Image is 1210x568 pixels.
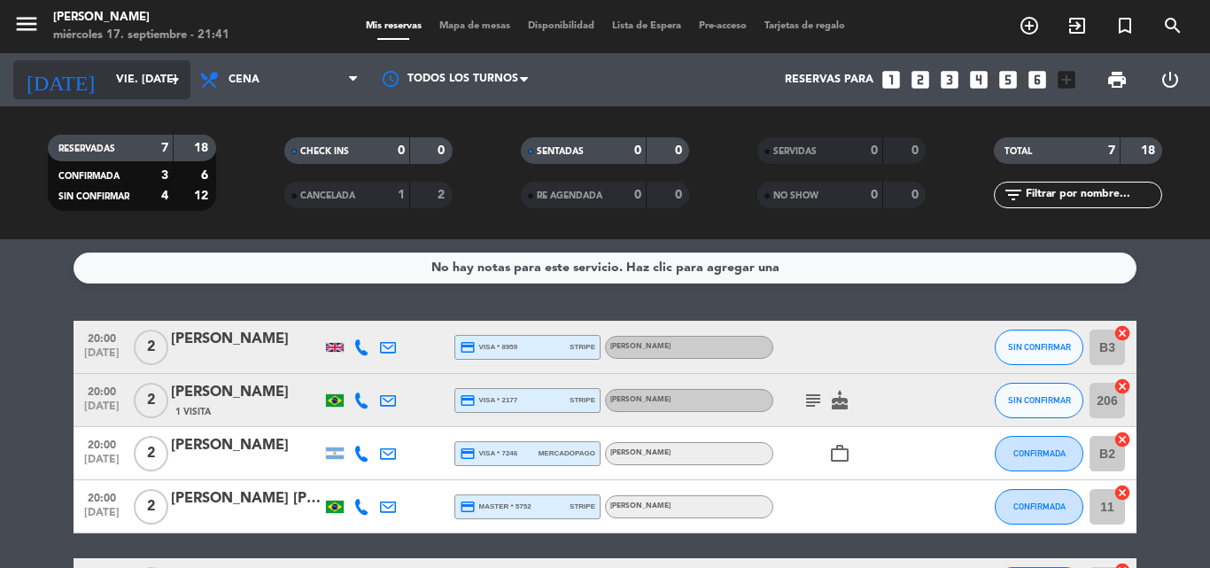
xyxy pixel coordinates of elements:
[53,9,229,27] div: [PERSON_NAME]
[995,436,1083,471] button: CONFIRMADA
[997,68,1020,91] i: looks_5
[1106,69,1128,90] span: print
[1160,69,1181,90] i: power_settings_new
[756,21,854,31] span: Tarjetas de regalo
[871,189,878,201] strong: 0
[537,147,584,156] span: SENTADAS
[603,21,690,31] span: Lista de Espera
[460,499,476,515] i: credit_card
[909,68,932,91] i: looks_two
[171,434,322,457] div: [PERSON_NAME]
[134,489,168,525] span: 2
[460,393,476,408] i: credit_card
[460,499,531,515] span: master * 5752
[58,172,120,181] span: CONFIRMADA
[398,144,405,157] strong: 0
[570,394,595,406] span: stripe
[1162,15,1183,36] i: search
[171,487,322,510] div: [PERSON_NAME] [PERSON_NAME]
[829,443,850,464] i: work_outline
[438,189,448,201] strong: 2
[161,142,168,154] strong: 7
[995,489,1083,525] button: CONFIRMADA
[880,68,903,91] i: looks_one
[134,383,168,418] span: 2
[460,446,476,462] i: credit_card
[13,11,40,37] i: menu
[675,189,686,201] strong: 0
[785,74,873,86] span: Reservas para
[1141,144,1159,157] strong: 18
[134,330,168,365] span: 2
[300,147,349,156] span: CHECK INS
[1144,53,1197,106] div: LOG OUT
[1108,144,1115,157] strong: 7
[171,328,322,351] div: [PERSON_NAME]
[201,169,212,182] strong: 6
[1114,15,1136,36] i: turned_in_not
[460,339,517,355] span: visa * 8959
[80,401,124,421] span: [DATE]
[995,330,1083,365] button: SIN CONFIRMAR
[53,27,229,44] div: miércoles 17. septiembre - 21:41
[690,21,756,31] span: Pre-acceso
[1003,184,1024,206] i: filter_list
[300,191,355,200] span: CANCELADA
[430,21,519,31] span: Mapa de mesas
[460,393,517,408] span: visa * 2177
[1026,68,1049,91] i: looks_6
[13,60,107,99] i: [DATE]
[460,339,476,355] i: credit_card
[1013,448,1066,458] span: CONFIRMADA
[161,169,168,182] strong: 3
[1008,342,1071,352] span: SIN CONFIRMAR
[171,381,322,404] div: [PERSON_NAME]
[13,11,40,43] button: menu
[398,189,405,201] strong: 1
[773,191,818,200] span: NO SHOW
[1067,15,1088,36] i: exit_to_app
[80,327,124,347] span: 20:00
[80,380,124,401] span: 20:00
[1008,395,1071,405] span: SIN CONFIRMAR
[1004,147,1032,156] span: TOTAL
[537,191,602,200] span: RE AGENDADA
[519,21,603,31] span: Disponibilidad
[1113,431,1131,448] i: cancel
[80,347,124,368] span: [DATE]
[1113,324,1131,342] i: cancel
[161,190,168,202] strong: 4
[967,68,990,91] i: looks_4
[175,405,211,419] span: 1 Visita
[194,190,212,202] strong: 12
[610,343,671,350] span: [PERSON_NAME]
[610,502,671,510] span: [PERSON_NAME]
[134,436,168,471] span: 2
[610,396,671,403] span: [PERSON_NAME]
[995,383,1083,418] button: SIN CONFIRMAR
[80,454,124,474] span: [DATE]
[1013,502,1066,511] span: CONFIRMADA
[194,142,212,154] strong: 18
[357,21,430,31] span: Mis reservas
[1113,377,1131,395] i: cancel
[1024,185,1161,205] input: Filtrar por nombre...
[58,192,129,201] span: SIN CONFIRMAR
[911,189,922,201] strong: 0
[460,446,517,462] span: visa * 7246
[911,144,922,157] strong: 0
[165,69,186,90] i: arrow_drop_down
[803,390,824,411] i: subject
[938,68,961,91] i: looks_3
[80,433,124,454] span: 20:00
[539,447,595,459] span: mercadopago
[58,144,115,153] span: RESERVADAS
[1019,15,1040,36] i: add_circle_outline
[634,144,641,157] strong: 0
[871,144,878,157] strong: 0
[438,144,448,157] strong: 0
[610,449,671,456] span: [PERSON_NAME]
[1113,484,1131,502] i: cancel
[675,144,686,157] strong: 0
[570,501,595,512] span: stripe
